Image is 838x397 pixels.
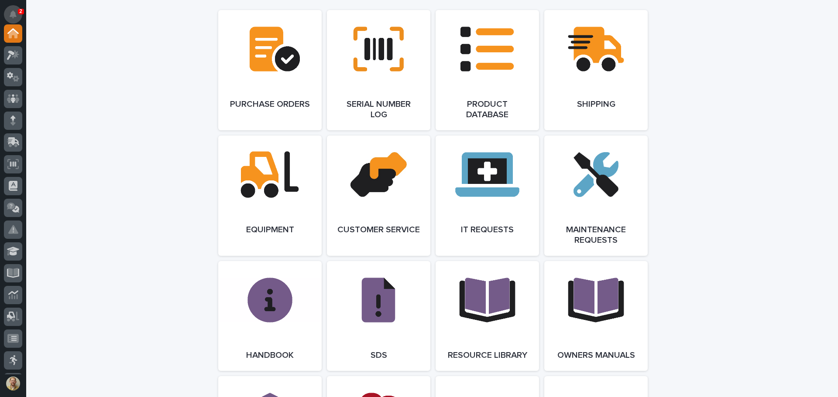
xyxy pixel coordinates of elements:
p: 2 [19,8,22,14]
a: Serial Number Log [327,10,430,130]
a: Resource Library [436,261,539,371]
a: Customer Service [327,136,430,256]
a: Purchase Orders [218,10,322,130]
a: Handbook [218,261,322,371]
div: Notifications2 [11,10,22,24]
a: Shipping [544,10,648,130]
a: Owners Manuals [544,261,648,371]
a: SDS [327,261,430,371]
button: users-avatar [4,374,22,393]
button: Notifications [4,5,22,24]
a: Equipment [218,136,322,256]
a: IT Requests [436,136,539,256]
a: Maintenance Requests [544,136,648,256]
a: Product Database [436,10,539,130]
